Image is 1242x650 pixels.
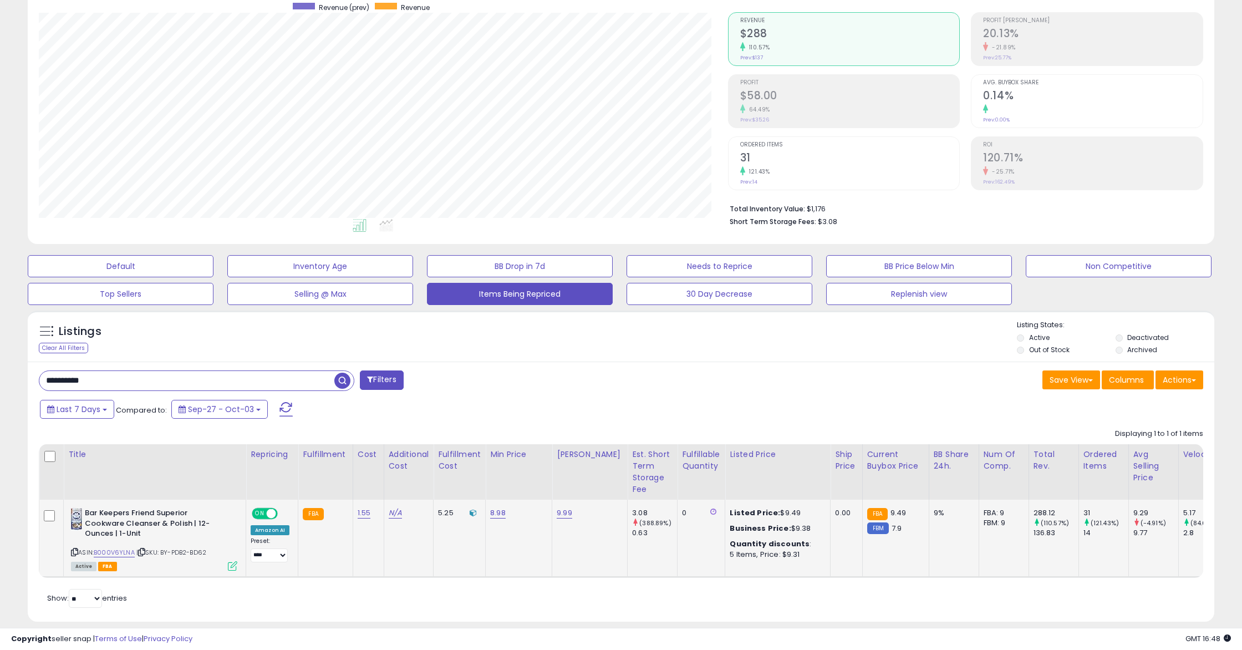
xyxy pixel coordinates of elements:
span: Revenue [740,18,960,24]
button: Replenish view [826,283,1012,305]
span: Columns [1109,374,1144,385]
a: N/A [389,507,402,519]
div: Repricing [251,449,293,460]
div: 0.63 [632,528,677,538]
button: Save View [1042,370,1100,389]
div: Displaying 1 to 1 of 1 items [1115,429,1203,439]
span: 7.9 [892,523,902,534]
a: 8.98 [490,507,506,519]
div: 3.08 [632,508,677,518]
button: Needs to Reprice [627,255,812,277]
small: 110.57% [745,43,770,52]
button: Selling @ Max [227,283,413,305]
h2: 31 [740,151,960,166]
small: -21.89% [988,43,1016,52]
div: 31 [1083,508,1128,518]
div: 5 Items, Price: $9.31 [730,550,822,560]
div: 2.8 [1183,528,1228,538]
a: 9.99 [557,507,572,519]
small: Prev: $35.26 [740,116,769,123]
div: 5.17 [1183,508,1228,518]
div: Velocity [1183,449,1224,460]
label: Out of Stock [1029,345,1070,354]
div: 288.12 [1034,508,1078,518]
small: Prev: 162.49% [983,179,1015,185]
div: Additional Cost [389,449,429,472]
div: Fulfillable Quantity [682,449,720,472]
div: Preset: [251,537,289,562]
a: B000V6YLNA [94,548,135,557]
div: 0 [682,508,716,518]
b: Total Inventory Value: [730,204,805,214]
h5: Listings [59,324,101,339]
button: Inventory Age [227,255,413,277]
div: Title [68,449,241,460]
button: Items Being Repriced [427,283,613,305]
b: Listed Price: [730,507,780,518]
span: Profit [PERSON_NAME] [983,18,1203,24]
button: Top Sellers [28,283,213,305]
div: seller snap | | [11,634,192,644]
h2: 120.71% [983,151,1203,166]
span: Compared to: [116,405,167,415]
a: Privacy Policy [144,633,192,644]
small: (-4.91%) [1141,519,1166,527]
small: FBM [867,522,889,534]
span: ON [253,509,267,519]
p: Listing States: [1017,320,1214,331]
span: Last 7 Days [57,404,100,415]
small: FBA [867,508,888,520]
div: Amazon AI [251,525,289,535]
div: Ordered Items [1083,449,1124,472]
div: FBM: 9 [984,518,1020,528]
span: Revenue [401,3,430,12]
small: -25.71% [988,167,1015,176]
button: Columns [1102,370,1154,389]
small: (388.89%) [639,519,671,527]
span: Revenue (prev) [319,3,369,12]
div: : [730,539,822,549]
span: OFF [276,509,294,519]
span: Ordered Items [740,142,960,148]
div: Fulfillment [303,449,348,460]
small: (110.57%) [1041,519,1069,527]
label: Deactivated [1127,333,1169,342]
span: 9.49 [890,507,907,518]
h2: 0.14% [983,89,1203,104]
div: Ship Price [835,449,857,472]
div: Num of Comp. [984,449,1024,472]
button: Default [28,255,213,277]
div: Total Rev. [1034,449,1074,472]
div: 5.25 [438,508,477,518]
div: BB Share 24h. [934,449,974,472]
span: All listings currently available for purchase on Amazon [71,562,96,571]
button: Non Competitive [1026,255,1212,277]
button: BB Drop in 7d [427,255,613,277]
strong: Copyright [11,633,52,644]
a: 1.55 [358,507,371,519]
span: Profit [740,80,960,86]
small: Prev: $137 [740,54,763,61]
label: Active [1029,333,1050,342]
div: Clear All Filters [39,343,88,353]
div: [PERSON_NAME] [557,449,623,460]
label: Archived [1127,345,1157,354]
span: Avg. Buybox Share [983,80,1203,86]
div: 9.77 [1133,528,1178,538]
img: 51kY+eaq0vL._SL40_.jpg [71,508,82,530]
b: Bar Keepers Friend Superior Cookware Cleanser & Polish | 12-Ounces | 1-Unit [85,508,220,542]
span: FBA [98,562,117,571]
small: Prev: 0.00% [983,116,1010,123]
span: 2025-10-11 16:48 GMT [1185,633,1231,644]
span: Sep-27 - Oct-03 [188,404,254,415]
div: 14 [1083,528,1128,538]
div: $9.38 [730,524,822,534]
b: Short Term Storage Fees: [730,217,816,226]
li: $1,176 [730,201,1195,215]
div: Fulfillment Cost [438,449,481,472]
div: FBA: 9 [984,508,1020,518]
div: 0.00 [835,508,853,518]
h2: $58.00 [740,89,960,104]
button: BB Price Below Min [826,255,1012,277]
div: Avg Selling Price [1133,449,1174,484]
